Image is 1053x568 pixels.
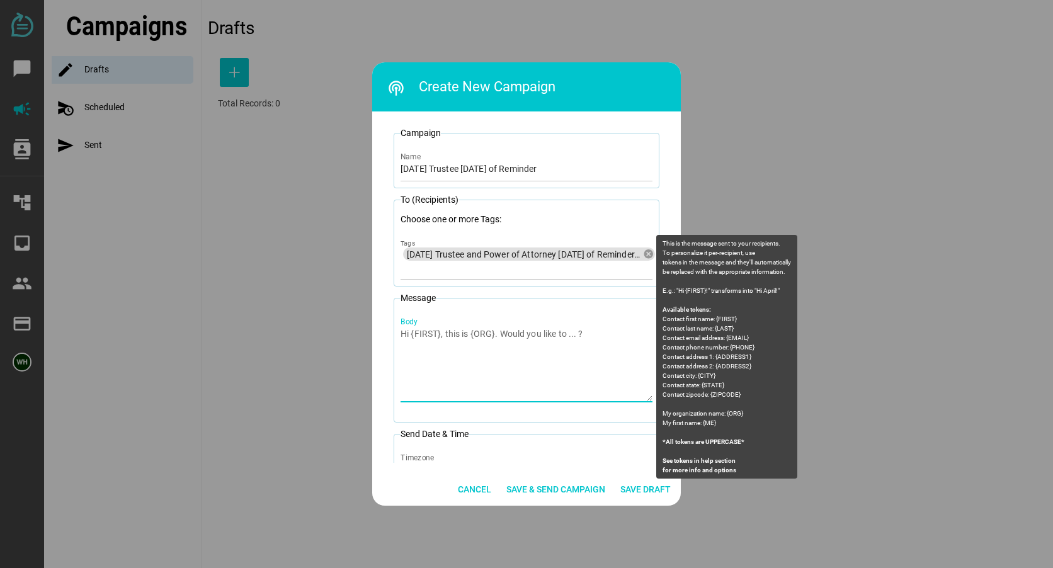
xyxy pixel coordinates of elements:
legend: Campaign [401,127,441,140]
i: cancel [643,249,654,260]
legend: Message [401,292,436,305]
button: Save Draft [615,478,676,501]
input: [DATE] Trustee and Power of Attorney [DATE] of Reminder.csvTags [401,263,652,278]
span: Save & Send Campaign [506,482,605,497]
i: arrow_drop_down [637,457,652,472]
p: Choose one or more Tags: [401,213,652,226]
span: [DATE] Trustee and Power of Attorney [DATE] of Reminder.csv [407,249,642,260]
span: Cancel [458,482,491,497]
legend: To (Recipients) [401,193,458,207]
button: Cancel [453,478,496,501]
span: Save Draft [620,482,671,497]
button: Save & Send Campaign [501,478,610,501]
i: podcasts [387,79,405,97]
legend: Send Date & Time [401,428,469,441]
input: Name [401,146,652,181]
textarea: Body [401,327,652,401]
h3: Create New Campaign [387,71,681,103]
